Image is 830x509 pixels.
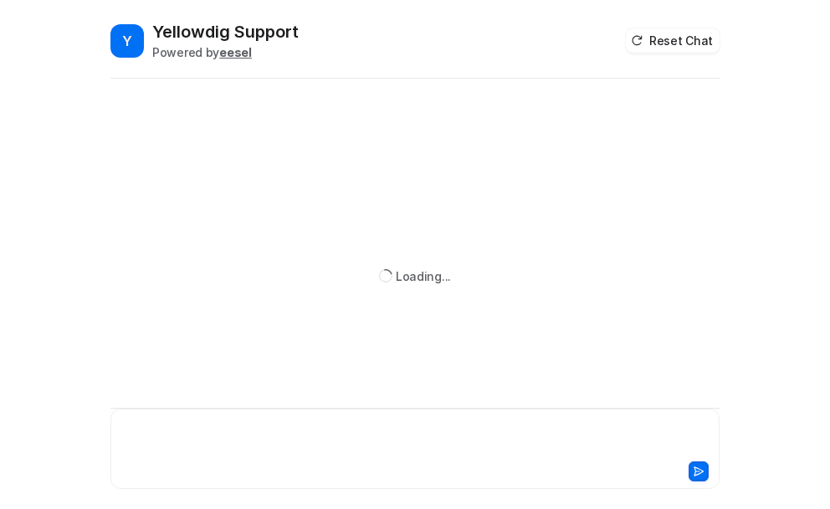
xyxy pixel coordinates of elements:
span: Y [110,24,144,58]
button: Reset Chat [626,28,720,53]
div: Powered by [152,43,299,61]
h2: Yellowdig Support [152,20,299,43]
b: eesel [219,45,252,59]
div: Loading... [396,267,451,285]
